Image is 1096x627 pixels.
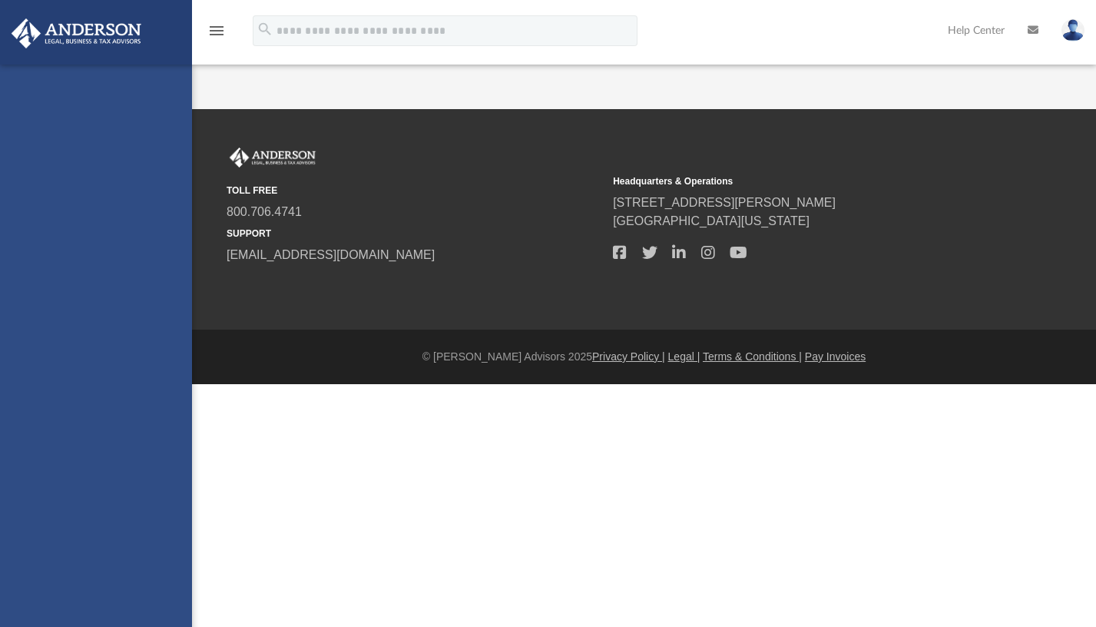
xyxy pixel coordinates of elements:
[613,174,988,188] small: Headquarters & Operations
[592,350,665,363] a: Privacy Policy |
[227,205,302,218] a: 800.706.4741
[613,214,810,227] a: [GEOGRAPHIC_DATA][US_STATE]
[192,349,1096,365] div: © [PERSON_NAME] Advisors 2025
[805,350,866,363] a: Pay Invoices
[227,148,319,168] img: Anderson Advisors Platinum Portal
[7,18,146,48] img: Anderson Advisors Platinum Portal
[227,184,602,197] small: TOLL FREE
[257,21,273,38] i: search
[613,196,836,209] a: [STREET_ADDRESS][PERSON_NAME]
[227,248,435,261] a: [EMAIL_ADDRESS][DOMAIN_NAME]
[668,350,700,363] a: Legal |
[207,22,226,40] i: menu
[1061,19,1084,41] img: User Pic
[703,350,802,363] a: Terms & Conditions |
[207,29,226,40] a: menu
[227,227,602,241] small: SUPPORT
